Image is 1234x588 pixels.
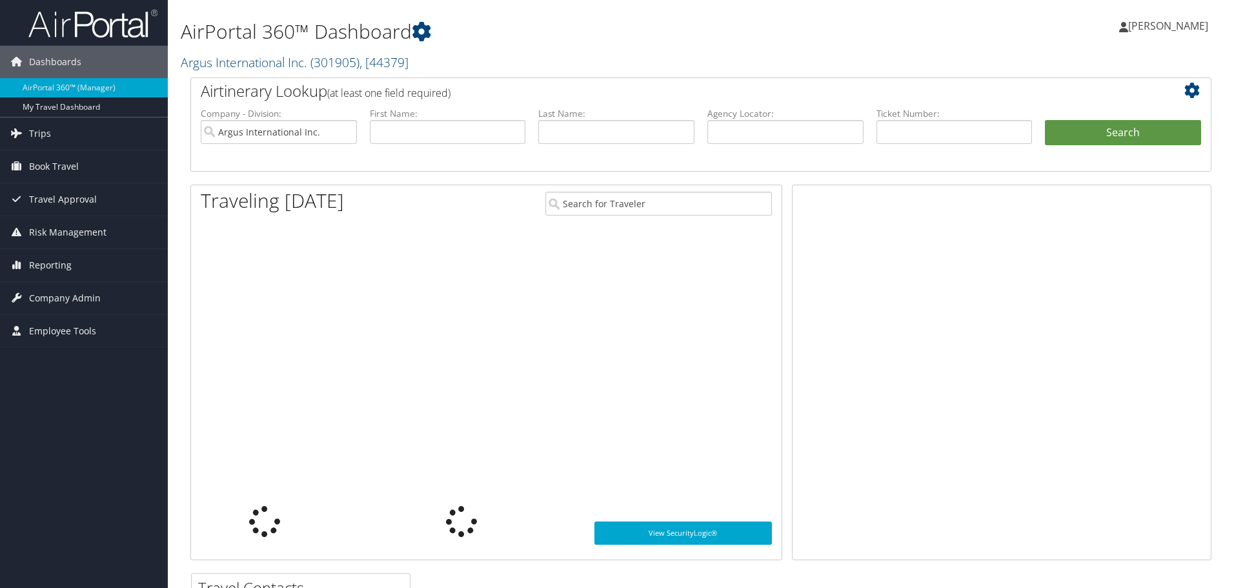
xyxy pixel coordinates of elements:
span: , [ 44379 ] [359,54,409,71]
label: Ticket Number: [876,107,1033,120]
span: Risk Management [29,216,106,248]
img: airportal-logo.png [28,8,157,39]
span: (at least one field required) [327,86,450,100]
span: Book Travel [29,150,79,183]
a: View SecurityLogic® [594,522,772,545]
label: Company - Division: [201,107,357,120]
span: Reporting [29,249,72,281]
h1: AirPortal 360™ Dashboard [181,18,875,45]
h1: Traveling [DATE] [201,187,344,214]
input: Search for Traveler [545,192,772,216]
span: Dashboards [29,46,81,78]
span: Employee Tools [29,315,96,347]
label: Last Name: [538,107,694,120]
span: ( 301905 ) [310,54,359,71]
span: [PERSON_NAME] [1128,19,1208,33]
label: First Name: [370,107,526,120]
a: Argus International Inc. [181,54,409,71]
a: [PERSON_NAME] [1119,6,1221,45]
h2: Airtinerary Lookup [201,80,1116,102]
span: Company Admin [29,282,101,314]
span: Trips [29,117,51,150]
label: Agency Locator: [707,107,864,120]
span: Travel Approval [29,183,97,216]
button: Search [1045,120,1201,146]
